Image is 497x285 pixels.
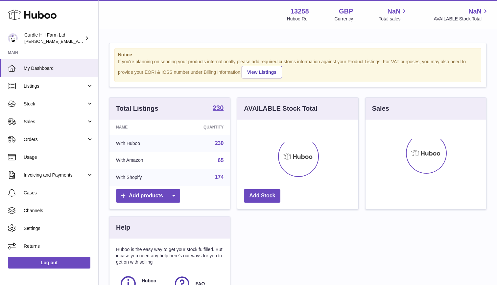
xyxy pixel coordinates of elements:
[24,83,86,89] span: Listings
[24,101,86,107] span: Stock
[213,104,224,112] a: 230
[24,32,83,44] div: Curdle Hill Farm Ltd
[24,225,93,232] span: Settings
[109,135,176,152] td: With Huboo
[215,174,224,180] a: 174
[118,52,478,58] strong: Notice
[24,65,93,71] span: My Dashboard
[176,120,230,135] th: Quantity
[434,16,489,22] span: AVAILABLE Stock Total
[387,7,400,16] span: NaN
[109,169,176,186] td: With Shopify
[24,119,86,125] span: Sales
[24,208,93,214] span: Channels
[8,33,18,43] img: charlotte@diddlysquatfarmshop.com
[335,16,353,22] div: Currency
[116,223,130,232] h3: Help
[244,189,280,203] a: Add Stock
[24,190,93,196] span: Cases
[213,104,224,111] strong: 230
[24,243,93,249] span: Returns
[24,39,132,44] span: [PERSON_NAME][EMAIL_ADDRESS][DOMAIN_NAME]
[434,7,489,22] a: NaN AVAILABLE Stock Total
[379,7,408,22] a: NaN Total sales
[116,104,158,113] h3: Total Listings
[116,246,224,265] p: Huboo is the easy way to get your stock fulfilled. But incase you need any help here's our ways f...
[109,152,176,169] td: With Amazon
[24,154,93,160] span: Usage
[372,104,389,113] h3: Sales
[24,136,86,143] span: Orders
[215,140,224,146] a: 230
[218,157,224,163] a: 65
[8,257,90,269] a: Log out
[468,7,482,16] span: NaN
[242,66,282,78] a: View Listings
[118,59,478,78] div: If you're planning on sending your products internationally please add required customs informati...
[291,7,309,16] strong: 13258
[287,16,309,22] div: Huboo Ref
[109,120,176,135] th: Name
[244,104,317,113] h3: AVAILABLE Stock Total
[379,16,408,22] span: Total sales
[116,189,180,203] a: Add products
[339,7,353,16] strong: GBP
[24,172,86,178] span: Invoicing and Payments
